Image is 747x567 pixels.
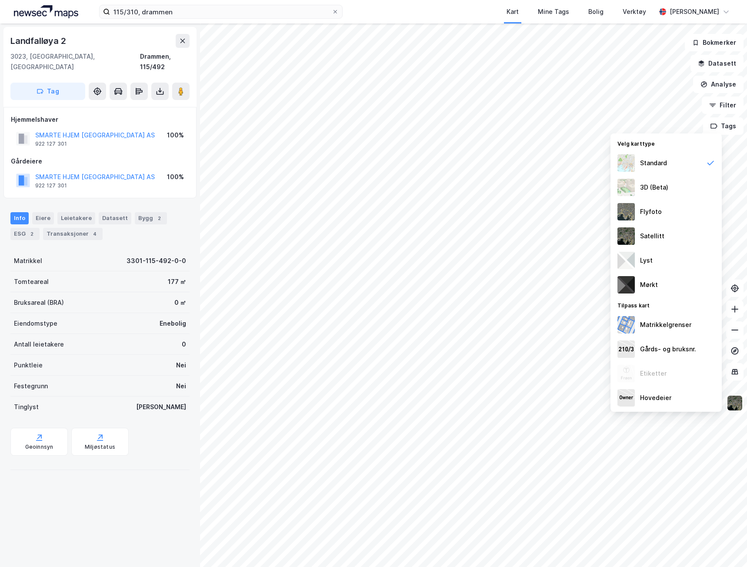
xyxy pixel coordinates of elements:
[167,130,184,140] div: 100%
[176,360,186,370] div: Nei
[140,51,190,72] div: Drammen, 115/492
[176,381,186,391] div: Nei
[640,280,658,290] div: Mørkt
[617,389,635,407] img: majorOwner.b5e170eddb5c04bfeeff.jpeg
[168,277,186,287] div: 177 ㎡
[610,135,722,151] div: Velg karttype
[702,97,744,114] button: Filter
[167,172,184,182] div: 100%
[617,154,635,172] img: Z
[617,227,635,245] img: 9k=
[14,277,49,287] div: Tomteareal
[127,256,186,266] div: 3301-115-492-0-0
[14,381,48,391] div: Festegrunn
[90,230,99,238] div: 4
[14,360,43,370] div: Punktleie
[182,339,186,350] div: 0
[99,212,131,224] div: Datasett
[588,7,604,17] div: Bolig
[35,140,67,147] div: 922 127 301
[14,318,57,329] div: Eiendomstype
[135,212,167,224] div: Bygg
[110,5,332,18] input: Søk på adresse, matrikkel, gårdeiere, leietakere eller personer
[640,320,691,330] div: Matrikkelgrenser
[14,297,64,308] div: Bruksareal (BRA)
[174,297,186,308] div: 0 ㎡
[617,203,635,220] img: Z
[14,402,39,412] div: Tinglyst
[14,339,64,350] div: Antall leietakere
[693,76,744,93] button: Analyse
[617,340,635,358] img: cadastreKeys.547ab17ec502f5a4ef2b.jpeg
[10,83,85,100] button: Tag
[57,212,95,224] div: Leietakere
[617,276,635,294] img: nCdM7BzjoCAAAAAElFTkSuQmCC
[538,7,569,17] div: Mine Tags
[27,230,36,238] div: 2
[160,318,186,329] div: Enebolig
[10,51,140,72] div: 3023, [GEOGRAPHIC_DATA], [GEOGRAPHIC_DATA]
[640,207,662,217] div: Flyfoto
[11,156,189,167] div: Gårdeiere
[155,214,163,223] div: 2
[35,182,67,189] div: 922 127 301
[43,228,103,240] div: Transaksjoner
[690,55,744,72] button: Datasett
[617,316,635,334] img: cadastreBorders.cfe08de4b5ddd52a10de.jpeg
[703,117,744,135] button: Tags
[640,182,668,193] div: 3D (Beta)
[704,525,747,567] iframe: Chat Widget
[14,5,78,18] img: logo.a4113a55bc3d86da70a041830d287a7e.svg
[727,395,743,411] img: 9k=
[10,212,29,224] div: Info
[617,179,635,196] img: Z
[640,231,664,241] div: Satellitt
[640,255,653,266] div: Lyst
[670,7,719,17] div: [PERSON_NAME]
[10,228,40,240] div: ESG
[685,34,744,51] button: Bokmerker
[617,365,635,382] img: Z
[640,344,696,354] div: Gårds- og bruksnr.
[640,158,667,168] div: Standard
[617,252,635,269] img: luj3wr1y2y3+OchiMxRmMxRlscgabnMEmZ7DJGWxyBpucwSZnsMkZbHIGm5zBJmewyRlscgabnMEmZ7DJGWxyBpucwSZnsMkZ...
[14,256,42,266] div: Matrikkel
[704,525,747,567] div: Kontrollprogram for chat
[640,393,671,403] div: Hovedeier
[32,212,54,224] div: Eiere
[85,444,115,450] div: Miljøstatus
[623,7,646,17] div: Verktøy
[507,7,519,17] div: Kart
[10,34,67,48] div: Landfalløya 2
[11,114,189,125] div: Hjemmelshaver
[25,444,53,450] div: Geoinnsyn
[610,297,722,313] div: Tilpass kart
[640,368,667,379] div: Etiketter
[136,402,186,412] div: [PERSON_NAME]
